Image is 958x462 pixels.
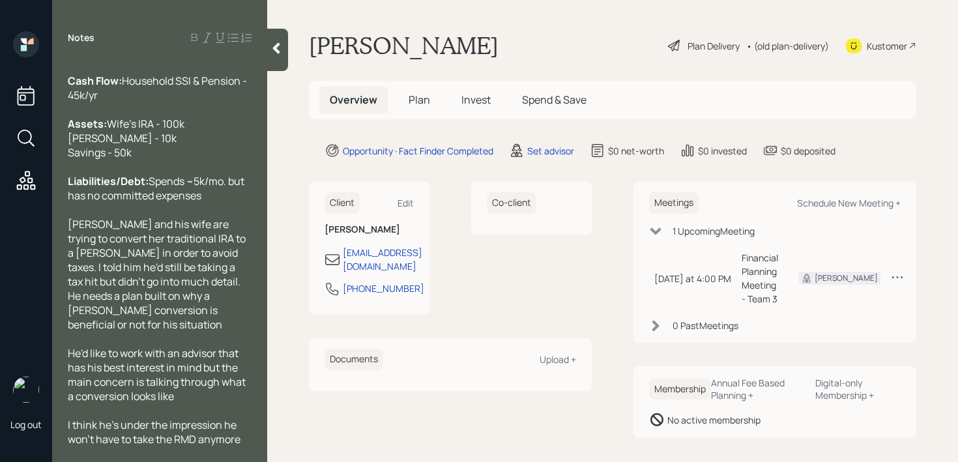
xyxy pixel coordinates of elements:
h6: Membership [649,379,711,400]
span: Household SSI & Pension - 45k/yr [68,74,249,102]
div: • (old plan-delivery) [746,39,829,53]
h6: Meetings [649,192,699,214]
label: Notes [68,31,94,44]
div: Plan Delivery [688,39,740,53]
div: $0 net-worth [608,144,664,158]
span: Plan [409,93,430,107]
h6: [PERSON_NAME] [325,224,414,235]
h6: Documents [325,349,383,370]
div: Schedule New Meeting + [797,197,901,209]
span: Liabilities/Debt: [68,174,149,188]
div: Upload + [540,353,576,366]
div: [EMAIL_ADDRESS][DOMAIN_NAME] [343,246,422,273]
div: $0 invested [698,144,747,158]
span: Overview [330,93,377,107]
div: [PHONE_NUMBER] [343,282,424,295]
div: Kustomer [867,39,907,53]
span: I think he's under the impression he won't have to take the RMD anymore [68,418,240,446]
span: [PERSON_NAME] and his wife are trying to convert her traditional IRA to a [PERSON_NAME] in order ... [68,217,248,332]
div: Financial Planning Meeting - Team 3 [742,251,778,306]
span: Spend & Save [522,93,587,107]
span: Invest [461,93,491,107]
div: Edit [398,197,414,209]
div: No active membership [667,413,761,427]
img: retirable_logo.png [13,377,39,403]
div: [PERSON_NAME] [815,272,878,284]
div: Annual Fee Based Planning + [711,377,805,401]
span: Assets: [68,117,107,131]
div: Set advisor [527,144,574,158]
span: He'd like to work with an advisor that has his best interest in mind but the main concern is talk... [68,346,248,403]
h6: Co-client [487,192,536,214]
div: Digital-only Membership + [815,377,901,401]
div: $0 deposited [781,144,835,158]
span: Cash Flow: [68,74,122,88]
h1: [PERSON_NAME] [309,31,499,60]
div: Opportunity · Fact Finder Completed [343,144,493,158]
div: Log out [10,418,42,431]
div: 1 Upcoming Meeting [673,224,755,238]
div: 0 Past Meeting s [673,319,738,332]
span: Spends ~5k/mo. but has no committed expenses [68,174,246,203]
h6: Client [325,192,360,214]
div: [DATE] at 4:00 PM [654,272,731,285]
span: Wife's IRA - 100k [PERSON_NAME] - 10k Savings - 50k [68,117,184,160]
